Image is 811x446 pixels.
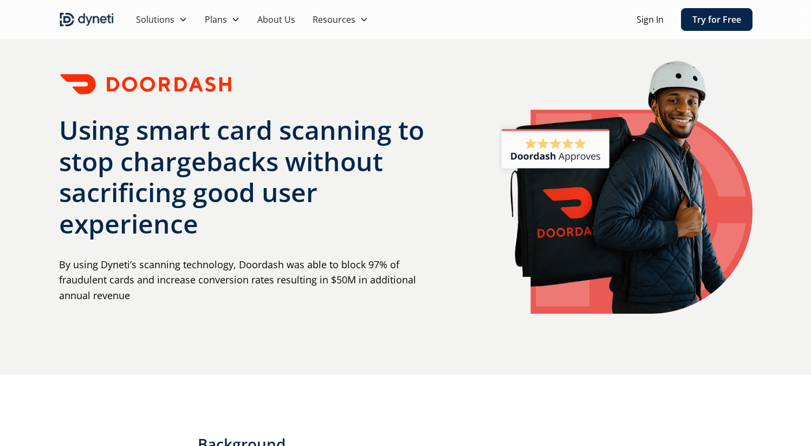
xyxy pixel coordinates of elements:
[196,9,249,30] div: Plans
[637,13,664,26] a: Sign In
[127,9,196,30] div: Solutions
[59,257,439,303] p: By using Dyneti’s scanning technology, Doordash was able to block 97% of fraudulent cards and inc...
[313,13,355,26] div: Resources
[205,13,227,26] div: Plans
[59,114,439,239] h1: Using smart card scanning to stop chargebacks without sacrificing good user experience
[681,8,752,31] a: Try for Free
[59,11,114,28] a: home
[499,61,752,314] img: A man smiling with a DoorDash delivery bag
[59,71,232,97] img: Doordash
[59,11,114,28] img: Dyneti indigo logo
[136,13,174,26] div: Solutions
